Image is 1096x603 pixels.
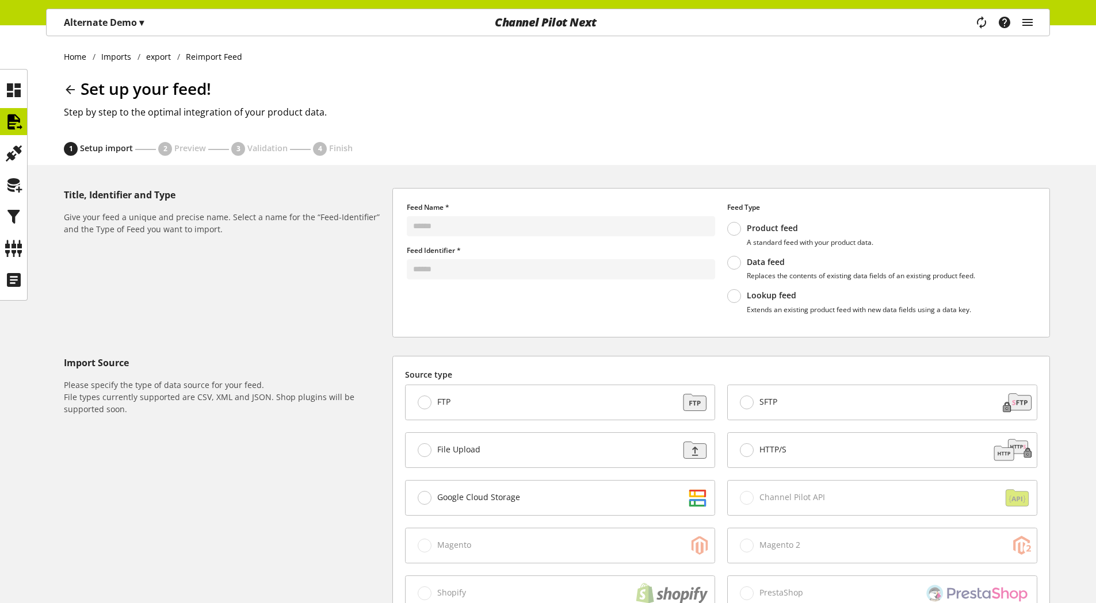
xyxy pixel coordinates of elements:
[64,379,388,415] h6: Please specify the type of data source for your feed. File types currently supported are CSV, XML...
[46,9,1050,36] nav: main navigation
[140,51,177,63] a: export
[747,271,975,280] p: Replaces the contents of existing data fields of an existing product feed.
[747,257,975,267] p: Data feed
[64,356,388,370] h5: Import Source
[81,78,211,99] span: Set up your feed!
[994,391,1034,414] img: 1a078d78c93edf123c3bc3fa7bc6d87d.svg
[236,144,240,154] span: 3
[64,105,1050,119] h2: Step by step to the optimal integration of your product data.
[405,368,1037,381] label: Source type
[64,16,144,29] p: Alternate Demo
[247,143,288,153] span: Validation
[672,439,712,462] img: f3ac9b204b95d45582cf21fad1a323cf.svg
[80,143,133,153] span: Setup import
[64,188,388,202] h5: Title, Identifier and Type
[96,51,138,63] a: Imports
[747,305,971,314] p: Extends an existing product feed with new data fields using a data key.
[991,439,1034,462] img: cbdcb026b331cf72755dc691680ce42b.svg
[672,486,712,509] img: d2dddd6c468e6a0b8c3bb85ba935e383.svg
[437,397,450,407] span: FTP
[759,397,777,407] span: SFTP
[672,391,712,414] img: 88a670171dbbdb973a11352c4ab52784.svg
[437,492,520,502] span: Google Cloud Storage
[64,51,93,63] a: Home
[727,202,1036,213] label: Feed Type
[174,143,206,153] span: Preview
[437,444,480,455] span: File Upload
[64,211,388,235] h6: Give your feed a unique and precise name. Select a name for the “Feed-Identifier” and the Type of...
[318,144,322,154] span: 4
[759,444,786,455] span: HTTP/S
[747,238,873,247] p: A standard feed with your product data.
[407,245,461,255] span: Feed Identifier *
[747,223,873,233] p: Product feed
[139,16,144,29] span: ▾
[163,144,167,154] span: 2
[329,143,353,153] span: Finish
[747,290,971,301] p: Lookup feed
[69,144,73,154] span: 1
[407,202,449,212] span: Feed Name *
